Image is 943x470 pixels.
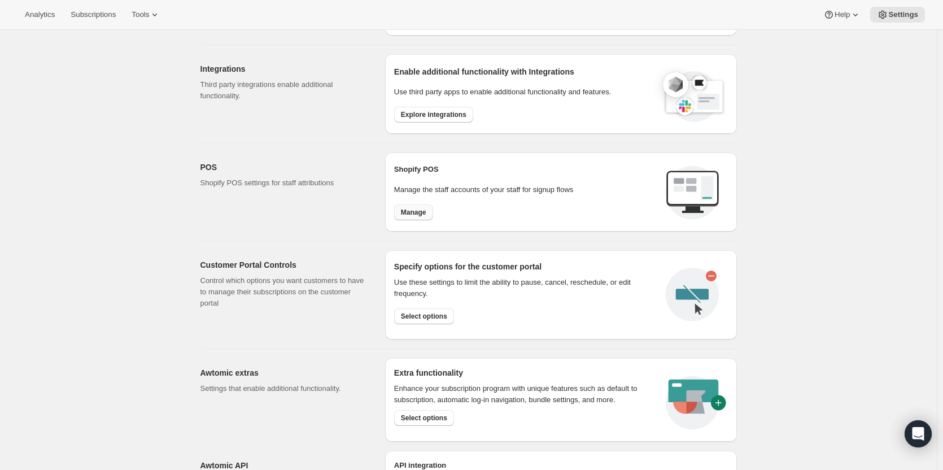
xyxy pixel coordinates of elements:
[870,7,925,23] button: Settings
[888,10,918,19] span: Settings
[905,420,932,447] div: Open Intercom Messenger
[394,66,652,77] h2: Enable additional functionality with Integrations
[817,7,868,23] button: Help
[394,164,657,175] h2: Shopify POS
[200,162,367,173] h2: POS
[200,177,367,189] p: Shopify POS settings for staff attributions
[25,10,55,19] span: Analytics
[394,410,454,426] button: Select options
[200,275,367,309] p: Control which options you want customers to have to manage their subscriptions on the customer po...
[835,10,850,19] span: Help
[18,7,62,23] button: Analytics
[200,259,367,271] h2: Customer Portal Controls
[200,63,367,75] h2: Integrations
[394,383,652,406] p: Enhance your subscription program with unique features such as default to subscription, automatic...
[394,367,463,378] h2: Extra functionality
[401,208,426,217] span: Manage
[401,312,447,321] span: Select options
[71,10,116,19] span: Subscriptions
[200,383,367,394] p: Settings that enable additional functionality.
[200,367,367,378] h2: Awtomic extras
[401,414,447,423] span: Select options
[394,261,657,272] h2: Specify options for the customer portal
[132,10,149,19] span: Tools
[200,79,367,102] p: Third party integrations enable additional functionality.
[394,86,652,98] p: Use third party apps to enable additional functionality and features.
[394,184,657,195] p: Manage the staff accounts of your staff for signup flows
[394,107,473,123] button: Explore integrations
[64,7,123,23] button: Subscriptions
[125,7,167,23] button: Tools
[394,277,657,299] div: Use these settings to limit the ability to pause, cancel, reschedule, or edit frequency.
[394,204,433,220] button: Manage
[394,308,454,324] button: Select options
[401,110,466,119] span: Explore integrations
